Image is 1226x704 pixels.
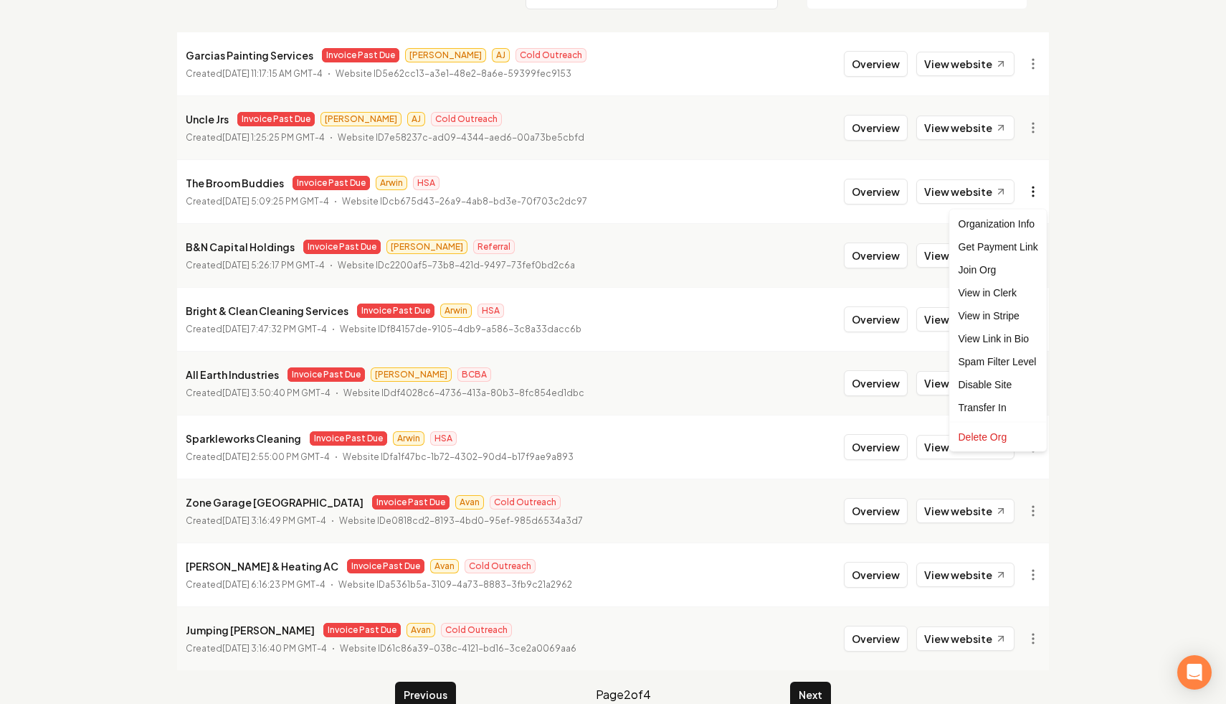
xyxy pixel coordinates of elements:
[953,304,1044,327] a: View in Stripe
[953,258,1044,281] div: Join Org
[953,373,1044,396] div: Disable Site
[953,327,1044,350] a: View Link in Bio
[953,396,1044,419] div: Transfer In
[953,281,1044,304] a: View in Clerk
[953,235,1044,258] div: Get Payment Link
[953,350,1044,373] div: Spam Filter Level
[953,426,1044,449] div: Delete Org
[953,212,1044,235] div: Organization Info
